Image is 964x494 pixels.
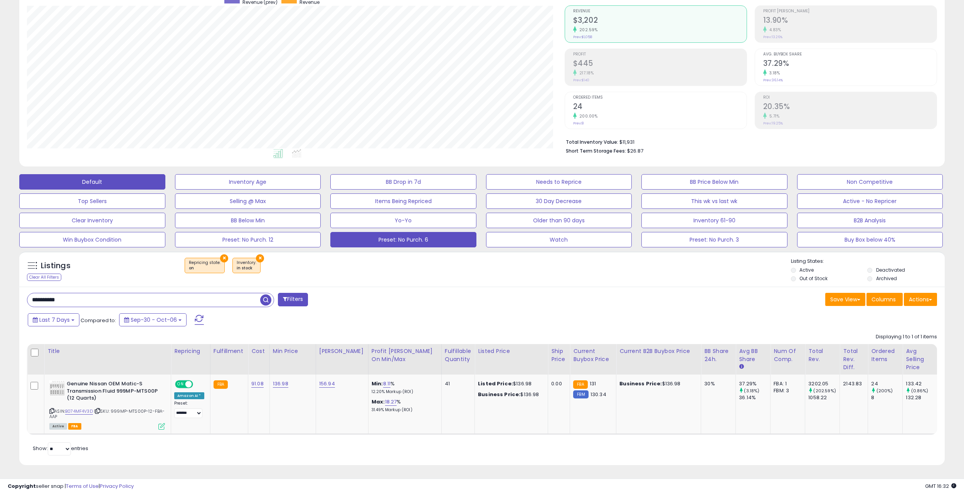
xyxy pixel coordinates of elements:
[66,482,99,490] a: Terms of Use
[808,394,840,401] div: 1058.22
[573,9,747,13] span: Revenue
[763,35,782,39] small: Prev: 13.26%
[319,380,335,388] a: 156.94
[175,174,321,190] button: Inventory Age
[372,389,436,395] p: 12.20% Markup (ROI)
[825,293,865,306] button: Save View
[799,275,828,282] label: Out of Stock
[174,401,204,418] div: Preset:
[372,398,436,413] div: %
[478,380,542,387] div: $136.98
[566,148,626,154] b: Short Term Storage Fees:
[19,232,165,247] button: Win Buybox Condition
[739,380,770,387] div: 37.29%
[577,27,598,33] small: 202.59%
[763,9,937,13] span: Profit [PERSON_NAME]
[39,316,70,324] span: Last 7 Days
[175,213,321,228] button: BB Below Min
[871,347,899,363] div: Ordered Items
[220,254,228,262] button: ×
[478,380,513,387] b: Listed Price:
[19,174,165,190] button: Default
[573,78,589,82] small: Prev: $140
[797,232,943,247] button: Buy Box below 40%
[573,380,587,389] small: FBA
[843,347,865,371] div: Total Rev. Diff.
[8,482,36,490] strong: Copyright
[68,423,81,430] span: FBA
[763,121,783,126] small: Prev: 19.25%
[763,16,937,26] h2: 13.90%
[81,317,116,324] span: Compared to:
[799,267,814,273] label: Active
[174,347,207,355] div: Repricing
[49,408,165,420] span: | SKU: 999MP-MTS00P-12-FBA-AAP
[843,380,862,387] div: 2143.83
[478,391,520,398] b: Business Price:
[763,96,937,100] span: ROI
[330,174,476,190] button: BB Drop in 7d
[176,381,185,388] span: ON
[385,398,397,406] a: 18.27
[763,102,937,113] h2: 20.35%
[28,313,79,326] button: Last 7 Days
[739,394,770,401] div: 36.14%
[174,392,204,399] div: Amazon AI *
[906,347,934,371] div: Avg Selling Price
[47,347,168,355] div: Title
[744,388,759,394] small: (3.18%)
[478,347,545,355] div: Listed Price
[100,482,134,490] a: Privacy Policy
[591,391,606,398] span: 130.34
[808,347,836,363] div: Total Rev.
[774,380,799,387] div: FBA: 1
[49,380,65,396] img: 41YOsAxHG8L._SL40_.jpg
[41,260,71,271] h5: Listings
[27,274,61,281] div: Clear All Filters
[237,260,256,271] span: Inventory :
[573,52,747,57] span: Profit
[739,347,767,363] div: Avg BB Share
[551,347,567,363] div: Ship Price
[273,347,313,355] div: Min Price
[330,232,476,247] button: Preset: No Purch. 6
[573,96,747,100] span: Ordered Items
[551,380,564,387] div: 0.00
[767,113,780,119] small: 5.71%
[330,213,476,228] button: Yo-Yo
[189,260,220,271] span: Repricing state :
[67,380,160,404] b: Genuine Nissan OEM Matic-S Transmission Fluid 999MP-MTS00P (12 Quarts)
[372,380,436,395] div: %
[774,347,802,363] div: Num of Comp.
[866,293,903,306] button: Columns
[590,380,596,387] span: 131
[906,394,937,401] div: 132.28
[641,193,787,209] button: This wk vs last wk
[372,398,385,405] b: Max:
[256,254,264,262] button: ×
[175,193,321,209] button: Selling @ Max
[372,380,383,387] b: Min:
[19,193,165,209] button: Top Sellers
[876,275,897,282] label: Archived
[791,258,945,265] p: Listing States:
[871,380,902,387] div: 24
[445,347,471,363] div: Fulfillable Quantity
[131,316,177,324] span: Sep-30 - Oct-06
[808,380,840,387] div: 3202.05
[627,147,643,155] span: $26.87
[573,121,584,126] small: Prev: 8
[278,293,308,306] button: Filters
[486,213,632,228] button: Older than 90 days
[763,78,783,82] small: Prev: 36.14%
[797,213,943,228] button: B2B Analysis
[486,193,632,209] button: 30 Day Decrease
[774,387,799,394] div: FBM: 3
[925,482,956,490] span: 2025-10-14 16:32 GMT
[704,380,730,387] div: 30%
[189,265,220,271] div: on
[65,408,93,415] a: B074MF4V3D
[577,70,594,76] small: 217.18%
[119,313,187,326] button: Sep-30 - Oct-06
[445,380,469,387] div: 41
